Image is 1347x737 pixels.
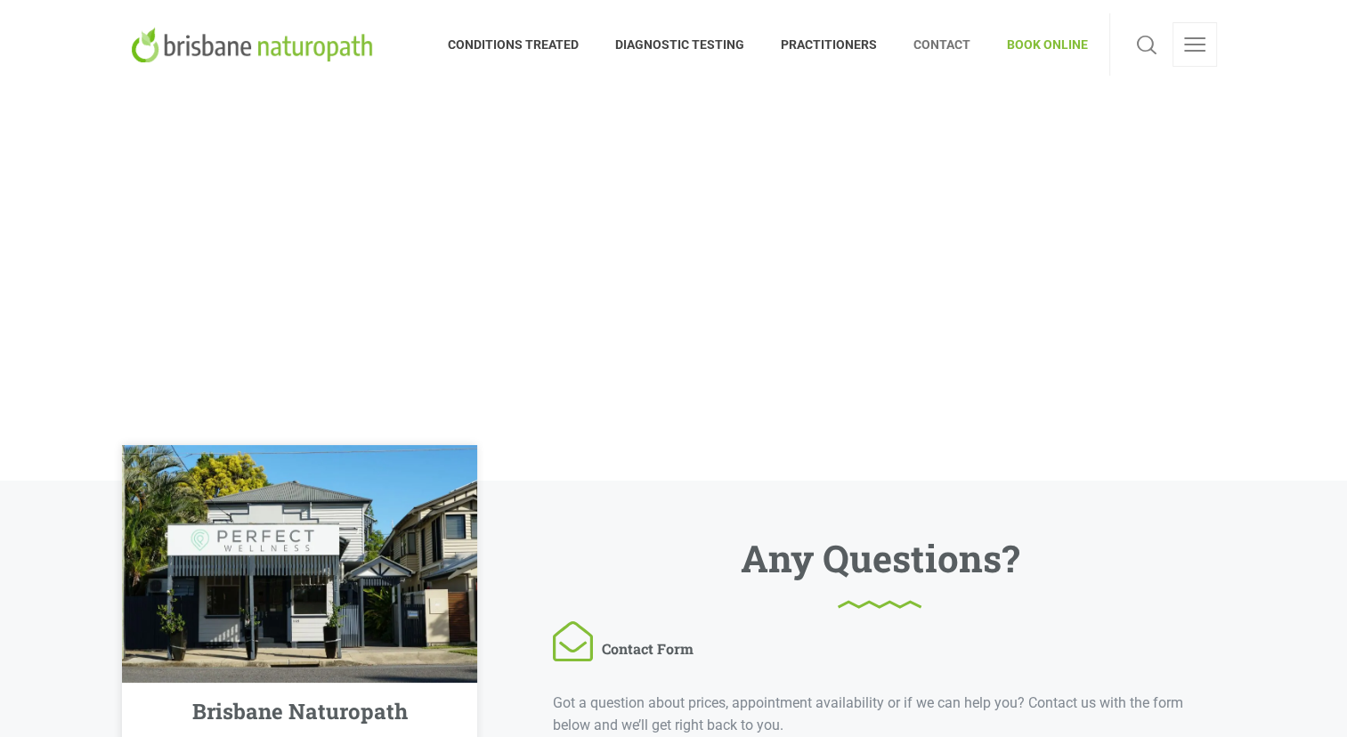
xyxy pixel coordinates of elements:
[131,13,379,76] a: Brisbane Naturopath
[448,13,597,76] a: CONDITIONS TREATED
[763,30,896,59] span: PRACTITIONERS
[989,13,1088,76] a: BOOK ONLINE
[448,30,597,59] span: CONDITIONS TREATED
[131,27,379,62] img: Brisbane Naturopath
[122,445,478,683] img: Brisbane Naturopath Located in Perfect Wellness Building
[763,13,896,76] a: PRACTITIONERS
[1132,22,1162,67] a: Search
[989,30,1088,59] span: BOOK ONLINE
[552,622,694,678] h6: Contact Form
[191,699,407,725] h4: Brisbane Naturopath
[896,30,989,59] span: CONTACT
[896,13,989,76] a: CONTACT
[741,543,1019,609] h1: Any Questions?
[552,692,1207,737] p: Got a question about prices, appointment availability or if we can help you? Contact us with the ...
[597,30,763,59] span: DIAGNOSTIC TESTING
[597,13,763,76] a: DIAGNOSTIC TESTING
